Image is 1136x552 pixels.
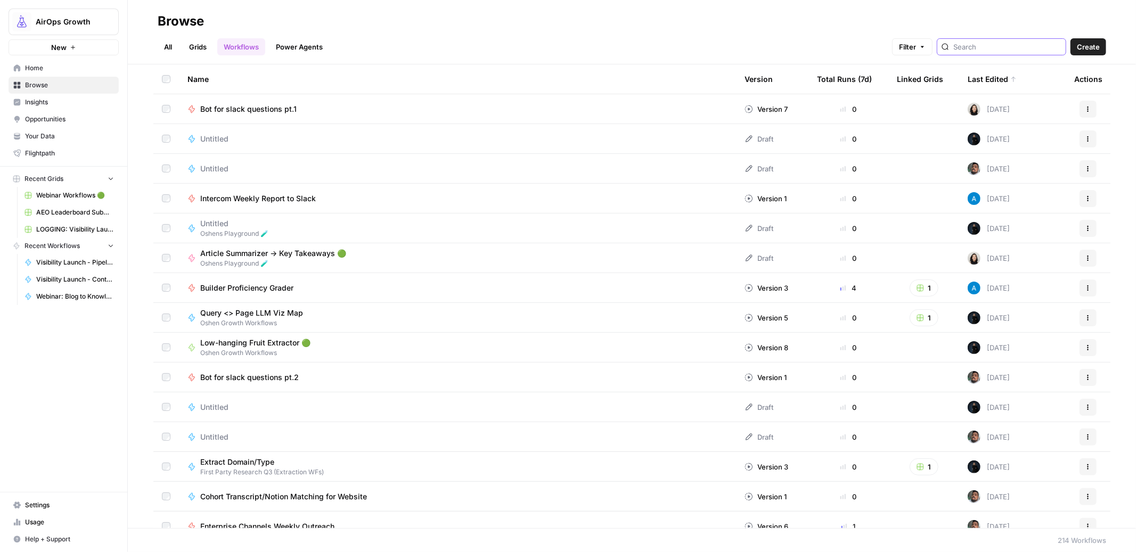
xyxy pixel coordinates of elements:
[1074,64,1102,94] div: Actions
[745,223,773,234] div: Draft
[200,283,293,293] span: Builder Proficiency Grader
[968,341,980,354] img: mae98n22be7w2flmvint2g1h8u9g
[187,218,728,238] a: UntitledOshens Playground 🧪
[187,457,728,477] a: Extract Domain/TypeFirst Party Research Q3 (Extraction WFs)
[9,9,119,35] button: Workspace: AirOps Growth
[25,80,114,90] span: Browse
[817,312,880,323] div: 0
[187,372,728,383] a: Bot for slack questions pt.2
[817,104,880,114] div: 0
[25,97,114,107] span: Insights
[200,348,319,358] span: Oshen Growth Workflows
[745,104,788,114] div: Version 7
[968,103,1010,116] div: [DATE]
[200,521,334,532] span: Enterprise Channels Weekly Outreach
[183,38,213,55] a: Grids
[817,491,880,502] div: 0
[1070,38,1106,55] button: Create
[892,38,933,55] button: Filter
[9,39,119,55] button: New
[968,162,1010,175] div: [DATE]
[158,13,204,30] div: Browse
[968,520,1010,533] div: [DATE]
[968,103,980,116] img: t5ef5oef8zpw1w4g2xghobes91mw
[200,193,316,204] span: Intercom Weekly Report to Slack
[817,521,880,532] div: 1
[9,238,119,254] button: Recent Workflows
[910,309,938,326] button: 1
[745,134,773,144] div: Draft
[9,77,119,94] a: Browse
[745,193,787,204] div: Version 1
[9,171,119,187] button: Recent Grids
[187,308,728,328] a: Query <> Page LLM Viz MapOshen Growth Workflows
[817,64,872,94] div: Total Runs (7d)
[200,104,297,114] span: Bot for slack questions pt.1
[899,42,916,52] span: Filter
[968,133,980,145] img: mae98n22be7w2flmvint2g1h8u9g
[817,223,880,234] div: 0
[36,208,114,217] span: AEO Leaderboard Submissions
[187,432,728,442] a: Untitled
[953,42,1061,52] input: Search
[968,460,1010,473] div: [DATE]
[187,491,728,502] a: Cohort Transcript/Notion Matching for Website
[9,94,119,111] a: Insights
[745,521,788,532] div: Version 6
[200,229,268,238] span: Oshens Playground 🧪
[25,500,114,510] span: Settings
[910,279,938,296] button: 1
[968,282,980,294] img: o3cqybgnmipr355j8nz4zpq1mc6x
[36,225,114,234] span: LOGGING: Visibility Launch - Pipeline Lead Magnet
[745,462,788,472] div: Version 3
[1077,42,1100,52] span: Create
[968,311,1010,324] div: [DATE]
[745,432,773,442] div: Draft
[9,531,119,548] button: Help + Support
[968,401,1010,414] div: [DATE]
[968,64,1017,94] div: Last Edited
[20,204,119,221] a: AEO Leaderboard Submissions
[9,128,119,145] a: Your Data
[187,283,728,293] a: Builder Proficiency Grader
[158,38,178,55] a: All
[745,283,788,293] div: Version 3
[817,342,880,353] div: 0
[187,163,728,174] a: Untitled
[187,248,728,268] a: Article Summarizer -> Key Takeaways 🟢Oshens Playground 🧪
[200,491,367,502] span: Cohort Transcript/Notion Matching for Website
[187,104,728,114] a: Bot for slack questions pt.1
[200,457,315,467] span: Extract Domain/Type
[200,467,324,477] span: First Party Research Q3 (Extraction WFs)
[968,192,1010,205] div: [DATE]
[25,149,114,158] span: Flightpath
[24,174,63,184] span: Recent Grids
[968,371,980,384] img: u93l1oyz1g39q1i4vkrv6vz0p6p4
[9,497,119,514] a: Settings
[200,259,355,268] span: Oshens Playground 🧪
[187,193,728,204] a: Intercom Weekly Report to Slack
[200,372,299,383] span: Bot for slack questions pt.2
[745,64,773,94] div: Version
[200,318,312,328] span: Oshen Growth Workflows
[817,462,880,472] div: 0
[36,292,114,301] span: Webinar: Blog to Knowledge Base
[20,221,119,238] a: LOGGING: Visibility Launch - Pipeline Lead Magnet
[200,432,228,442] span: Untitled
[910,458,938,475] button: 1
[187,64,728,94] div: Name
[968,431,1010,443] div: [DATE]
[25,63,114,73] span: Home
[1058,535,1106,546] div: 214 Workflows
[968,490,1010,503] div: [DATE]
[12,12,31,31] img: AirOps Growth Logo
[817,402,880,413] div: 0
[745,372,787,383] div: Version 1
[968,252,1010,265] div: [DATE]
[187,402,728,413] a: Untitled
[968,311,980,324] img: mae98n22be7w2flmvint2g1h8u9g
[817,253,880,263] div: 0
[745,253,773,263] div: Draft
[24,241,80,251] span: Recent Workflows
[187,337,728,358] a: Low-hanging Fruit Extractor 🟢Oshen Growth Workflows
